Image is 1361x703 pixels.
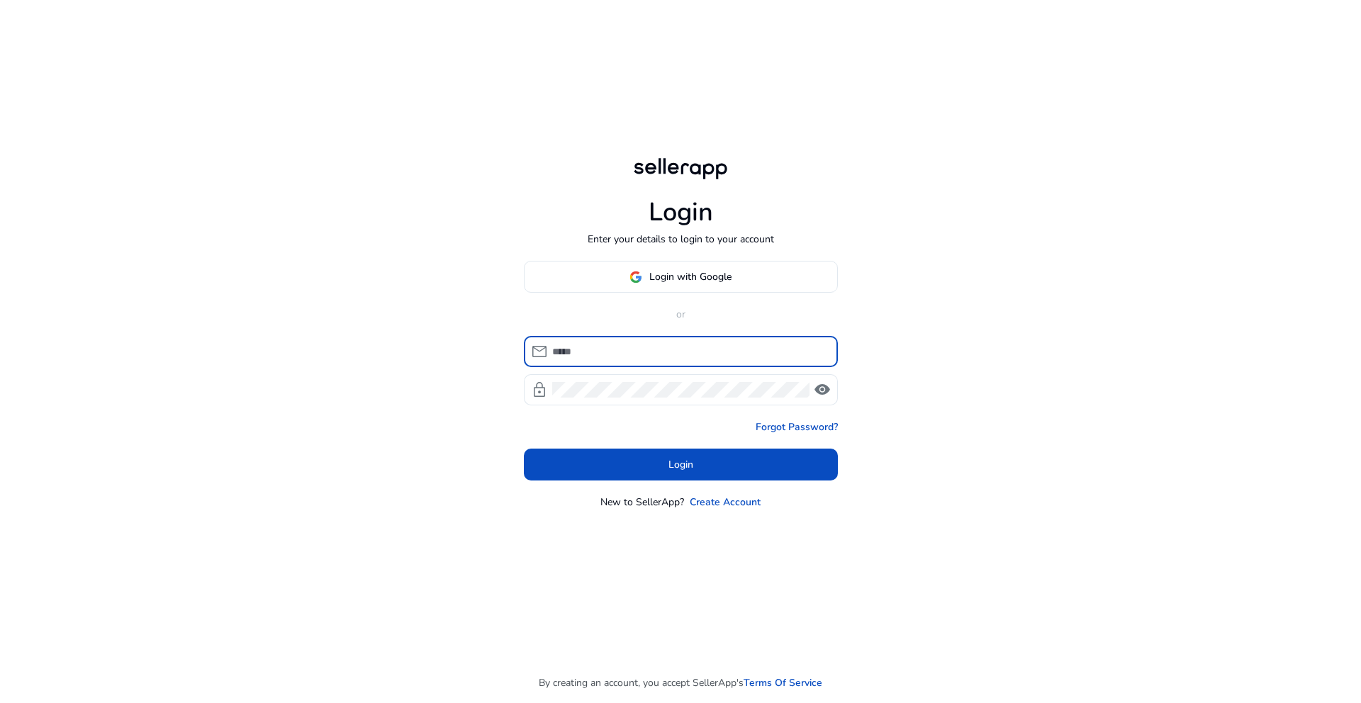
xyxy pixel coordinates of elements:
p: Enter your details to login to your account [588,232,774,247]
button: Login [524,449,838,480]
a: Create Account [690,495,761,510]
p: or [524,307,838,322]
p: New to SellerApp? [600,495,684,510]
span: lock [531,381,548,398]
span: visibility [814,381,831,398]
a: Terms Of Service [744,675,822,690]
span: Login [668,457,693,472]
span: Login with Google [649,269,732,284]
span: mail [531,343,548,360]
h1: Login [649,197,713,227]
a: Forgot Password? [756,420,838,434]
img: google-logo.svg [629,271,642,283]
button: Login with Google [524,261,838,293]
